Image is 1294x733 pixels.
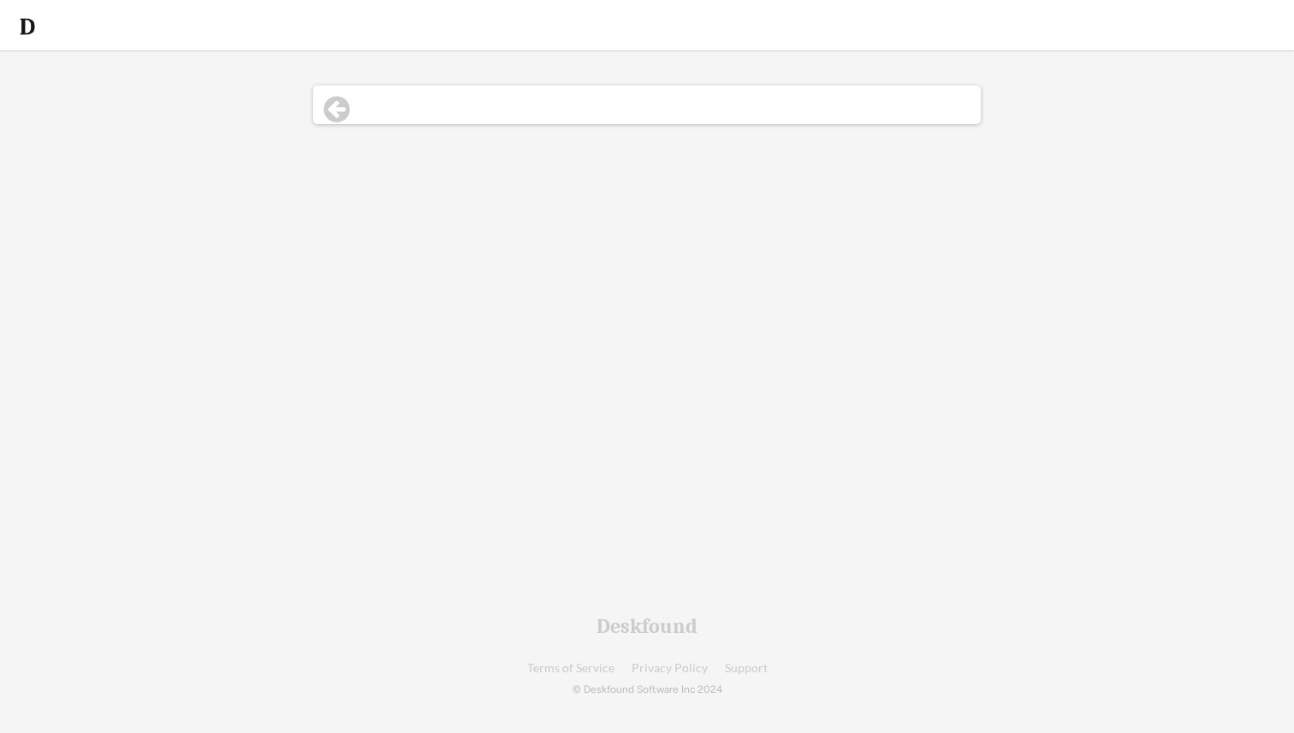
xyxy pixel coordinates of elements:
[597,616,697,636] div: Deskfound
[17,16,38,37] img: d-whitebg.png
[1246,11,1277,42] img: yH5BAEAAAAALAAAAAABAAEAAAIBRAA7
[527,662,614,675] a: Terms of Service
[725,662,768,675] a: Support
[632,662,708,675] a: Privacy Policy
